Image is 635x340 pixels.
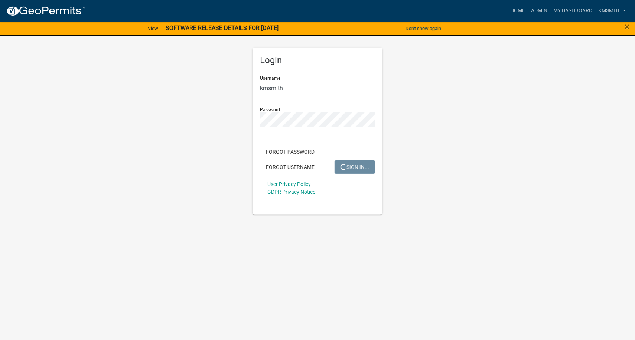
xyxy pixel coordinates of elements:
[267,181,311,187] a: User Privacy Policy
[507,4,528,18] a: Home
[625,22,629,32] span: ×
[550,4,595,18] a: My Dashboard
[335,160,375,174] button: SIGN IN...
[403,22,444,35] button: Don't show again
[145,22,161,35] a: View
[528,4,550,18] a: Admin
[341,164,369,170] span: SIGN IN...
[625,22,629,31] button: Close
[267,189,315,195] a: GDPR Privacy Notice
[166,24,279,32] strong: SOFTWARE RELEASE DETAILS FOR [DATE]
[260,145,320,158] button: Forgot Password
[260,55,375,66] h5: Login
[260,160,320,174] button: Forgot Username
[595,4,629,18] a: kmsmith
